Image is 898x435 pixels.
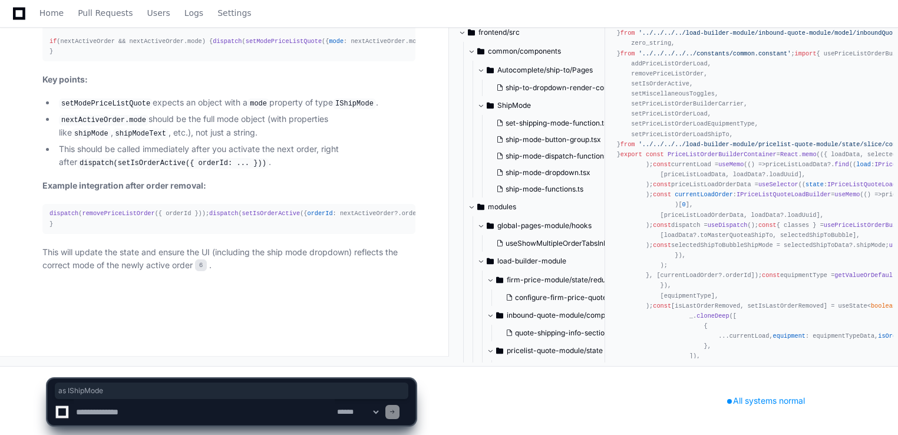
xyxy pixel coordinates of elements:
[59,115,148,126] code: nextActiveOrder.mode
[491,235,618,252] button: useShowMultipleOrderTabsInProgress.tsx
[491,164,615,181] button: ship-mode-dropdown.tsx
[620,29,635,37] span: from
[507,275,617,285] span: firm-price-module/state/reducer
[487,219,494,233] svg: Directory
[247,98,269,109] code: mode
[653,222,671,229] span: const
[491,148,615,164] button: ship-mode-dispatch-functions.ts
[646,151,664,158] span: const
[496,273,503,287] svg: Directory
[468,42,606,61] button: common/components
[477,200,484,214] svg: Directory
[42,180,206,190] strong: Example integration after order removal:
[477,44,484,58] svg: Directory
[515,328,620,338] span: quote-shipping-info-section.tsx
[506,83,645,93] span: ship-to-dropdown-render-component.tsx
[78,9,133,17] span: Pull Requests
[478,28,520,37] span: frontend/src
[506,135,601,144] span: ship-mode-button-group.tsx
[834,161,849,168] span: find
[718,161,744,168] span: useMemo
[55,113,415,140] li: should be the full mode object (with properties like , , etc.), not just a string.
[477,216,615,235] button: global-pages-module/hooks
[501,325,620,341] button: quote-shipping-info-section.tsx
[72,128,111,139] code: shipMode
[496,308,503,322] svg: Directory
[458,23,596,42] button: frontend/src
[758,222,777,229] span: const
[184,9,203,17] span: Logs
[787,212,816,219] span: loadUuid
[802,151,817,158] span: memo
[187,38,202,45] span: mode
[402,210,427,217] span: orderId
[477,96,615,115] button: ShipMode
[487,254,494,268] svg: Directory
[696,312,729,319] span: cloneDeep
[620,141,635,148] span: from
[747,161,765,168] span: () =>
[42,74,88,84] strong: Key points:
[468,197,606,216] button: modules
[653,242,671,249] span: const
[506,239,645,248] span: useShowMultipleOrderTabsInProgress.tsx
[795,50,817,57] span: import
[55,143,415,170] li: This should be called immediately after you activate the next order, right after .
[209,210,238,217] span: dispatch
[77,158,269,169] code: dispatch(setIsOrderActive({ orderId: ... }))
[668,151,777,158] span: PriceListOrderBuilderContainer
[82,210,154,217] span: removePriceListOrder
[773,332,805,340] span: equipment
[700,232,772,239] span: toMasterQuoteaShipTo
[780,151,798,158] span: React
[487,98,494,113] svg: Directory
[653,302,671,309] span: const
[856,161,871,168] span: load
[487,63,494,77] svg: Directory
[653,191,671,198] span: const
[737,191,831,198] span: IPriceListQuoteLoadBuilder
[515,293,644,302] span: configure-firm-price-quote-reducer.ts
[477,61,615,80] button: Autocomplete/ship-to/Pages
[871,302,896,309] span: boolean
[506,168,590,177] span: ship-mode-dropdown.tsx
[491,80,618,96] button: ship-to-dropdown-render-component.tsx
[49,38,57,45] span: if
[653,161,671,168] span: const
[59,98,153,109] code: setModePriceListQuote
[39,9,64,17] span: Home
[491,131,615,148] button: ship-mode-button-group.tsx
[468,25,475,39] svg: Directory
[42,246,415,273] p: This will update the state and ensure the UI (including the ship mode dropdown) reflects the corr...
[487,341,625,360] button: pricelist-quote-module/state
[675,191,733,198] span: currentLoadOrder
[758,181,798,188] span: useSelector
[639,50,791,57] span: '../../../../../constants/common.constant'
[762,272,780,279] span: const
[195,259,207,271] span: 6
[55,96,415,110] li: expects an object with a property of type .
[246,38,322,45] span: setModePriceListQuote
[58,386,405,396] span: as IShipMode
[805,181,824,188] span: state
[834,191,860,198] span: useMemo
[497,101,531,110] span: ShipMode
[213,38,242,45] span: dispatch
[834,272,896,279] span: getValueOrDefault
[488,202,516,212] span: modules
[506,151,615,161] span: ship-mode-dispatch-functions.ts
[49,210,78,217] span: dispatch
[506,184,583,194] span: ship-mode-functions.ts
[242,210,301,217] span: setIsOrderActive
[49,6,408,57] div: { setModePriceListQuote } ; { } ; nextActiveOrder = orderLoads?.[nextIndex]; (nextActiveOrder && ...
[507,311,625,320] span: inbound-quote-module/components
[113,128,169,139] code: shipModeText
[856,242,885,249] span: shipMode
[769,171,798,178] span: loadUuid
[725,272,751,279] span: orderId
[620,151,642,158] span: export
[49,209,408,229] div: ( ({ orderId })); ( ({ : nextActiveOrder?. })); (nextActiveOrder && nextActiveOrder. ) { ( ({ : n...
[488,47,561,56] span: common/components
[329,38,344,45] span: mode
[496,344,503,358] svg: Directory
